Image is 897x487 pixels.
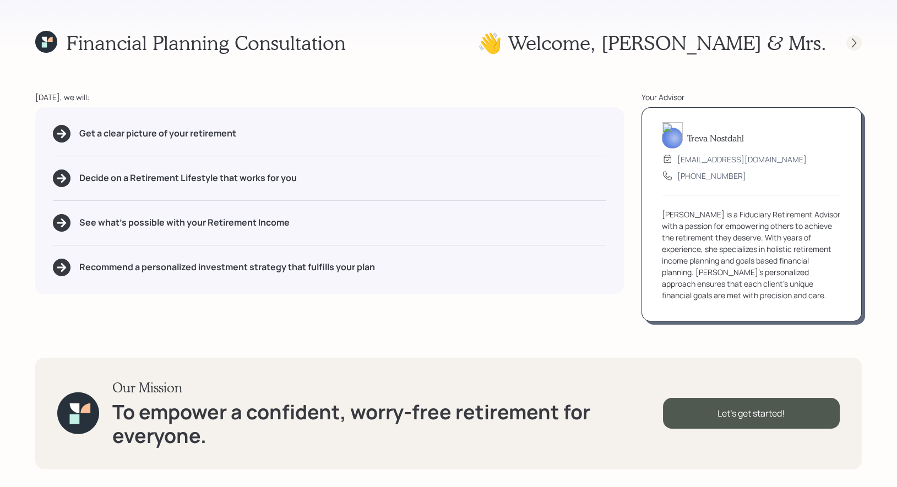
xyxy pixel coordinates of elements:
[662,209,841,301] div: [PERSON_NAME] is a Fiduciary Retirement Advisor with a passion for empowering others to achieve t...
[66,31,346,54] h1: Financial Planning Consultation
[35,91,624,103] div: [DATE], we will:
[112,380,662,396] h3: Our Mission
[79,262,375,272] h5: Recommend a personalized investment strategy that fulfills your plan
[477,31,827,54] h1: 👋 Welcome , [PERSON_NAME] & Mrs.
[687,133,744,143] h5: Treva Nostdahl
[79,217,290,228] h5: See what's possible with your Retirement Income
[79,128,236,139] h5: Get a clear picture of your retirement
[79,173,297,183] h5: Decide on a Retirement Lifestyle that works for you
[677,154,807,165] div: [EMAIL_ADDRESS][DOMAIN_NAME]
[642,91,862,103] div: Your Advisor
[663,398,840,429] div: Let's get started!
[112,400,662,447] h1: To empower a confident, worry-free retirement for everyone.
[662,122,683,149] img: treva-nostdahl-headshot.png
[677,170,746,182] div: [PHONE_NUMBER]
